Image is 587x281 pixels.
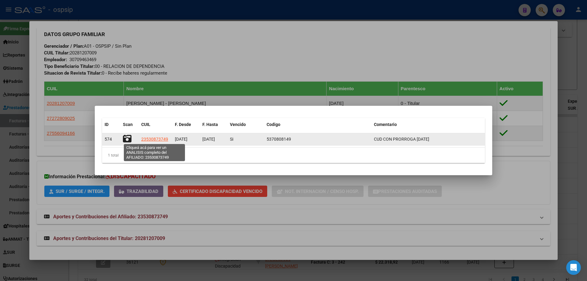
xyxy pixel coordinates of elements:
datatable-header-cell: Vencido [227,118,264,131]
span: 23530873749 [141,137,168,142]
datatable-header-cell: F. Hasta [200,118,227,131]
span: Comentario [374,122,397,127]
span: Si [230,137,233,142]
span: Codigo [267,122,280,127]
span: CUIL [141,122,150,127]
span: [DATE] [175,137,187,142]
span: ID [105,122,109,127]
span: 574 [105,137,112,142]
span: F. Hasta [202,122,218,127]
span: F. Desde [175,122,191,127]
span: Scan [123,122,133,127]
div: 1 total [102,148,485,163]
div: Open Intercom Messenger [566,260,581,275]
datatable-header-cell: CUIL [139,118,172,131]
datatable-header-cell: Comentario [371,118,485,131]
span: 5370808149 [267,137,291,142]
span: CUD CON PRORROGA 28/06/2025 [374,137,429,142]
datatable-header-cell: ID [102,118,120,131]
datatable-header-cell: Scan [120,118,139,131]
span: Vencido [230,122,246,127]
span: [DATE] [202,137,215,142]
datatable-header-cell: F. Desde [172,118,200,131]
datatable-header-cell: Codigo [264,118,371,131]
